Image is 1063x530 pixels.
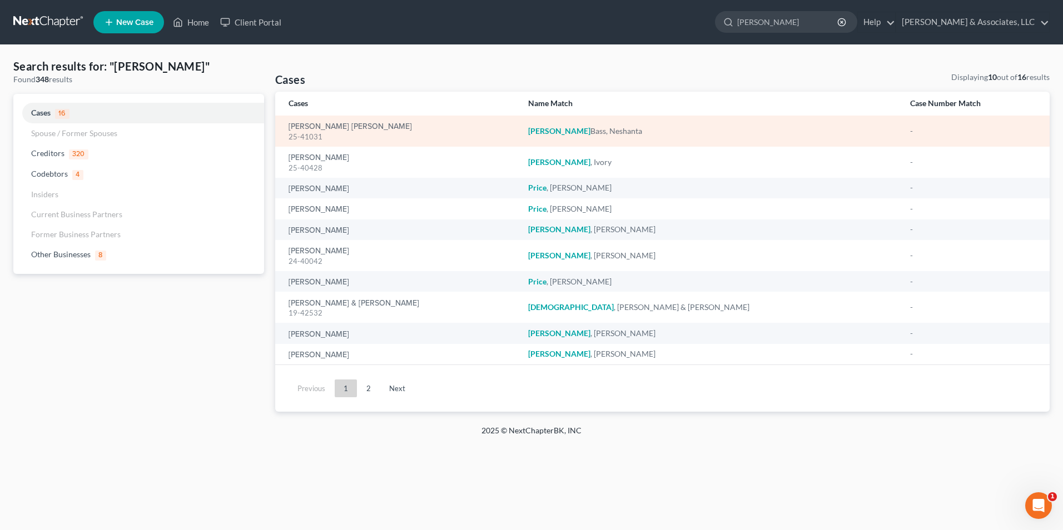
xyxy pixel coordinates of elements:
a: Current Business Partners [13,204,264,224]
a: Next [380,379,414,397]
a: [PERSON_NAME] [289,351,349,359]
a: [PERSON_NAME] [289,331,349,338]
em: [PERSON_NAME] [528,328,590,338]
a: [PERSON_NAME] & Associates, LLC [896,12,1049,32]
iframe: Intercom live chat [1025,492,1052,519]
a: [PERSON_NAME] [289,227,349,234]
div: Found results [13,74,264,85]
span: Insiders [31,189,58,199]
div: , [PERSON_NAME] [528,348,892,359]
em: [PERSON_NAME] [528,157,590,167]
div: , Ivory [528,157,892,168]
div: Bass, Neshanta [528,126,892,137]
div: Displaying out of results [951,72,1050,83]
em: [PERSON_NAME] [528,126,590,136]
strong: 10 [988,72,997,82]
div: , [PERSON_NAME] [528,224,892,235]
a: [PERSON_NAME] [289,206,349,213]
div: , [PERSON_NAME] [528,182,892,193]
a: Other Businesses8 [13,244,264,265]
a: Insiders [13,184,264,204]
span: Other Businesses [31,249,91,259]
em: Price [528,277,547,286]
a: Creditors320 [13,143,264,164]
div: , [PERSON_NAME] [528,250,892,261]
span: Former Business Partners [31,229,121,239]
span: 8 [95,251,106,261]
div: , [PERSON_NAME] [528,328,892,339]
div: , [PERSON_NAME] [528,276,892,287]
th: Cases [275,92,519,116]
span: 1 [1048,492,1057,501]
h4: Search results for: "[PERSON_NAME]" [13,58,264,74]
span: New Case [116,18,153,27]
div: - [910,302,1036,313]
div: - [910,182,1036,193]
h4: Cases [275,72,305,87]
div: 24-40042 [289,256,510,267]
div: - [910,203,1036,214]
div: , [PERSON_NAME] [528,203,892,214]
div: - [910,157,1036,168]
span: Spouse / Former Spouses [31,128,117,138]
div: 25-41031 [289,132,510,142]
a: [PERSON_NAME] & [PERSON_NAME] [289,299,419,307]
em: Price [528,204,547,213]
strong: 16 [1017,72,1026,82]
div: 25-40428 [289,163,510,173]
em: [PERSON_NAME] [528,349,590,358]
span: 320 [69,149,88,159]
div: - [910,126,1036,137]
div: - [910,250,1036,261]
div: - [910,224,1036,235]
a: Spouse / Former Spouses [13,123,264,143]
a: [PERSON_NAME] [PERSON_NAME] [289,123,412,131]
a: [PERSON_NAME] [289,247,349,255]
a: Codebtors4 [13,164,264,184]
th: Name Match [519,92,901,116]
input: Search by name... [737,12,839,32]
span: Codebtors [31,169,68,178]
a: Home [167,12,215,32]
em: [PERSON_NAME] [528,251,590,260]
div: - [910,348,1036,359]
a: Cases16 [13,103,264,123]
span: Current Business Partners [31,209,122,219]
div: - [910,328,1036,339]
div: - [910,276,1036,287]
div: 2025 © NextChapterBK, INC [215,425,848,445]
a: [PERSON_NAME] [289,154,349,162]
span: 4 [72,170,83,180]
em: Price [528,183,547,192]
span: Cases [31,108,51,117]
a: Client Portal [215,12,287,32]
th: Case Number Match [901,92,1050,116]
div: 19-42532 [289,308,510,318]
em: [PERSON_NAME] [528,224,590,234]
a: [PERSON_NAME] [289,185,349,193]
a: [PERSON_NAME] [289,278,349,286]
strong: 348 [36,74,49,84]
em: [DEMOGRAPHIC_DATA] [528,302,614,312]
span: 16 [55,109,69,119]
a: Former Business Partners [13,224,264,244]
a: Help [858,12,895,32]
div: , [PERSON_NAME] & [PERSON_NAME] [528,302,892,313]
span: Creditors [31,148,64,158]
a: 1 [335,379,357,397]
a: 2 [357,379,380,397]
